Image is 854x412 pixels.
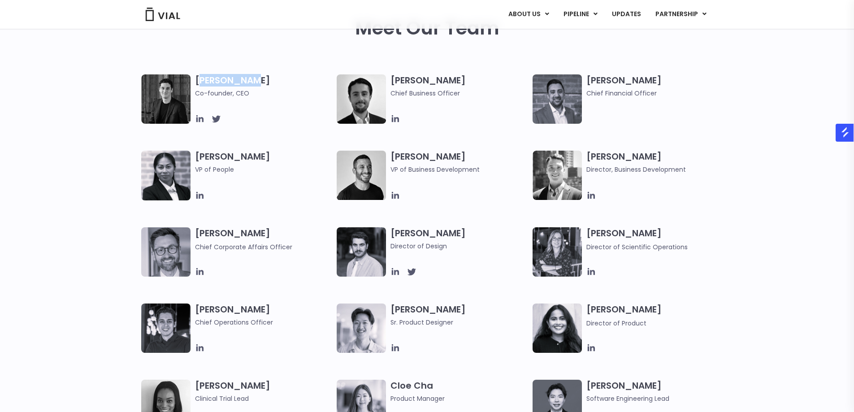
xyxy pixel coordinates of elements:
img: A black and white photo of a man smiling. [337,151,386,200]
img: Headshot of smiling man named Josh [141,304,191,353]
span: Chief Financial Officer [586,88,724,98]
h3: [PERSON_NAME] [586,151,724,174]
span: VP of Business Development [390,165,528,174]
span: Director of Product [586,319,646,328]
span: Co-founder, CEO [195,88,333,98]
h3: [PERSON_NAME] [586,380,724,403]
h3: [PERSON_NAME] [195,74,333,98]
a: PIPELINEMenu Toggle [556,7,604,22]
h3: [PERSON_NAME] [390,151,528,174]
span: Product Manager [390,394,528,403]
h3: Cloe Cha [390,380,528,403]
a: PARTNERSHIPMenu Toggle [648,7,714,22]
img: Smiling woman named Dhruba [533,304,582,353]
img: A black and white photo of a smiling man in a suit at ARVO 2023. [533,151,582,200]
h3: [PERSON_NAME] [390,74,528,98]
img: Headshot of smiling woman named Sarah [533,227,582,277]
a: ABOUT USMenu Toggle [501,7,556,22]
img: A black and white photo of a man in a suit attending a Summit. [141,74,191,124]
span: Director, Business Development [586,165,724,174]
span: Chief Business Officer [390,88,528,98]
h2: Meet Our Team [355,17,499,39]
h3: [PERSON_NAME] [390,227,528,251]
span: Sr. Product Designer [390,317,528,327]
img: Headshot of smiling man named Albert [337,227,386,277]
img: Headshot of smiling man named Samir [533,74,582,124]
span: Chief Corporate Affairs Officer [195,243,292,252]
h3: [PERSON_NAME] [195,304,333,327]
span: Director of Design [390,241,528,251]
span: VP of People [195,165,333,174]
h3: [PERSON_NAME] [195,227,333,252]
img: A black and white photo of a man in a suit holding a vial. [337,74,386,124]
h3: [PERSON_NAME] [586,74,724,98]
img: Catie [141,151,191,200]
img: Vial Logo [145,8,181,21]
h3: [PERSON_NAME] [390,304,528,327]
h3: [PERSON_NAME] [195,380,333,403]
span: Clinical Trial Lead [195,394,333,403]
h3: [PERSON_NAME] [586,304,724,328]
img: Brennan [337,304,386,353]
span: Software Engineering Lead [586,394,724,403]
img: Paolo-M [141,227,191,277]
h3: [PERSON_NAME] [195,151,333,187]
h3: [PERSON_NAME] [586,227,724,252]
span: Director of Scientific Operations [586,243,688,252]
span: Chief Operations Officer [195,317,333,327]
a: UPDATES [605,7,648,22]
img: salesgear logo [840,127,850,138]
